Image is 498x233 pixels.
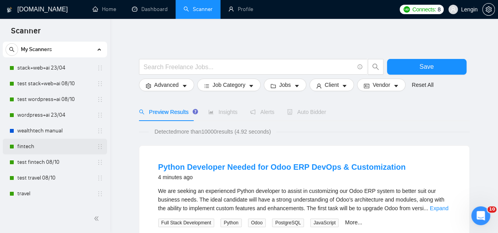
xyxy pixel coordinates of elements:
[5,25,47,42] span: Scanner
[364,83,369,89] span: idcard
[482,6,495,13] a: setting
[17,107,92,123] a: wordpress+ai 23/04
[154,81,179,89] span: Advanced
[17,170,92,186] a: test travel 08/10
[309,79,354,91] button: userClientcaret-down
[228,6,253,13] a: userProfile
[21,42,52,57] span: My Scanners
[158,163,406,171] a: Python Developer Needed for Odoo ERP DevOps & Customization
[412,5,436,14] span: Connects:
[17,139,92,154] a: fintech
[250,109,255,115] span: notification
[139,109,196,115] span: Preview Results
[368,59,383,75] button: search
[97,65,103,71] span: holder
[97,96,103,103] span: holder
[146,83,151,89] span: setting
[213,81,245,89] span: Job Category
[393,83,399,89] span: caret-down
[430,205,448,211] a: Expand
[192,108,199,115] div: Tooltip anchor
[182,83,187,89] span: caret-down
[158,187,450,213] div: We are seeking an experienced Python developer to assist in customizing our Odoo ERP system to be...
[17,202,92,217] a: test e-commerce 08/10
[412,81,433,89] a: Reset All
[372,81,390,89] span: Vendor
[132,6,168,13] a: dashboardDashboard
[17,60,92,76] a: stack+web+ai 23/04
[287,109,326,115] span: Auto Bidder
[325,81,339,89] span: Client
[387,59,467,75] button: Save
[345,219,362,226] a: More...
[17,154,92,170] a: test fintech 08/10
[183,6,213,13] a: searchScanner
[437,5,441,14] span: 8
[220,218,241,227] span: Python
[97,143,103,150] span: holder
[487,206,496,213] span: 10
[17,92,92,107] a: test wordpress+ai 08/10
[97,175,103,181] span: holder
[310,218,339,227] span: JavaScript
[158,172,406,182] div: 4 minutes ago
[316,83,322,89] span: user
[424,205,428,211] span: ...
[149,127,276,136] span: Detected more than 10000 results (4.92 seconds)
[97,112,103,118] span: holder
[17,186,92,202] a: travel
[450,7,456,12] span: user
[419,62,433,72] span: Save
[197,79,261,91] button: barsJob Categorycaret-down
[272,218,304,227] span: PostgreSQL
[17,76,92,92] a: test stack+web+ai 08/10
[158,218,215,227] span: Full Stack Development
[7,4,12,16] img: logo
[94,215,102,222] span: double-left
[97,128,103,134] span: holder
[97,191,103,197] span: holder
[144,62,354,72] input: Search Freelance Jobs...
[208,109,237,115] span: Insights
[158,188,444,211] span: We are seeking an experienced Python developer to assist in customizing our Odoo ERP system to be...
[139,109,144,115] span: search
[93,6,116,13] a: homeHome
[357,79,405,91] button: idcardVendorcaret-down
[404,6,410,13] img: upwork-logo.png
[342,83,347,89] span: caret-down
[97,159,103,165] span: holder
[294,83,300,89] span: caret-down
[248,218,266,227] span: Odoo
[250,109,274,115] span: Alerts
[279,81,291,89] span: Jobs
[204,83,209,89] span: bars
[482,3,495,16] button: setting
[248,83,254,89] span: caret-down
[208,109,214,115] span: area-chart
[471,206,490,225] iframe: Intercom live chat
[139,79,194,91] button: settingAdvancedcaret-down
[270,83,276,89] span: folder
[17,123,92,139] a: wealthtech manual
[264,79,306,91] button: folderJobscaret-down
[287,109,293,115] span: robot
[368,63,383,70] span: search
[483,6,494,13] span: setting
[6,43,18,56] button: search
[6,47,18,52] span: search
[357,64,363,70] span: info-circle
[97,81,103,87] span: holder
